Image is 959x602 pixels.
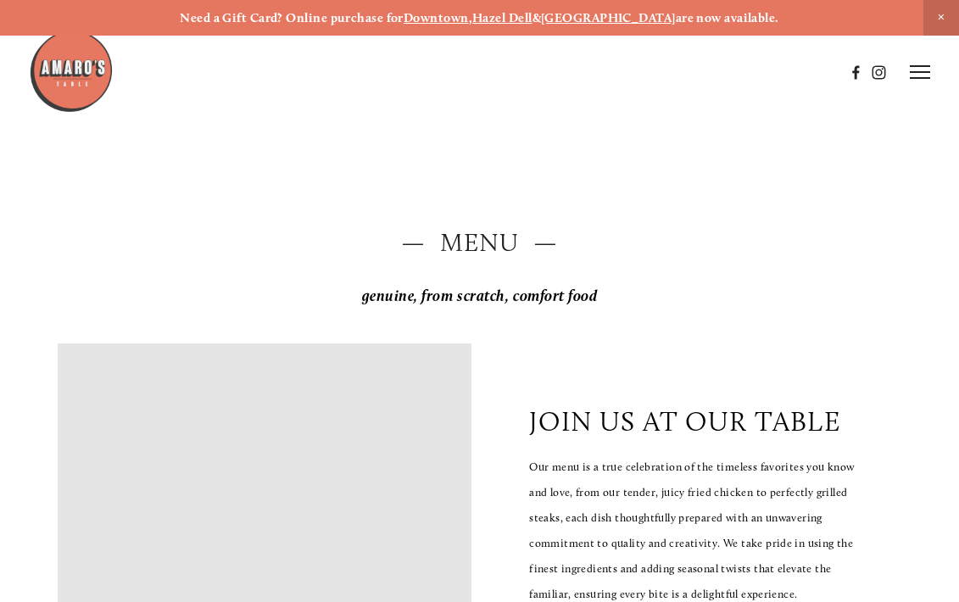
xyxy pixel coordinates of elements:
a: Hazel Dell [472,10,532,25]
strong: Need a Gift Card? Online purchase for [180,10,404,25]
a: Downtown [404,10,469,25]
em: genuine, from scratch, comfort food [362,287,598,305]
strong: are now available. [676,10,779,25]
strong: , [469,10,472,25]
strong: & [532,10,541,25]
p: join us at our table [529,405,841,438]
h2: — Menu — [58,225,901,260]
a: [GEOGRAPHIC_DATA] [541,10,676,25]
img: Amaro's Table [29,29,114,114]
